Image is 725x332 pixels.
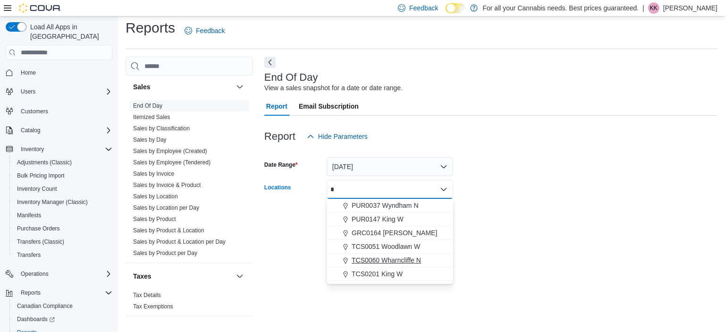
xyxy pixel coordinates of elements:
a: Dashboards [13,314,59,325]
p: | [642,2,644,14]
button: PUR0147 King W [327,213,453,226]
a: Sales by Product & Location [133,227,204,234]
span: Canadian Compliance [17,302,73,310]
button: Reports [2,286,116,299]
button: Close list of options [440,186,447,193]
span: Canadian Compliance [13,300,112,312]
button: Inventory Count [9,182,116,196]
button: Next [264,57,276,68]
button: Sales [234,81,245,93]
h3: End Of Day [264,72,318,83]
label: Locations [264,184,291,191]
span: Report [266,97,287,116]
span: Sales by Invoice & Product [133,181,201,189]
span: Manifests [17,212,41,219]
span: Sales by Employee (Created) [133,147,207,155]
span: Transfers [17,251,41,259]
span: Home [17,67,112,78]
p: [PERSON_NAME] [663,2,717,14]
a: Transfers [13,249,44,261]
span: Reports [21,289,41,297]
a: End Of Day [133,102,162,109]
a: Canadian Compliance [13,300,76,312]
span: KK [650,2,658,14]
span: Inventory Count [17,185,57,193]
span: Operations [21,270,49,278]
span: Purchase Orders [13,223,112,234]
div: View a sales snapshot for a date or date range. [264,83,403,93]
span: Bulk Pricing Import [17,172,65,179]
button: Catalog [2,124,116,137]
a: Home [17,67,40,78]
a: Customers [17,106,52,117]
span: Catalog [21,127,40,134]
div: Kate Kerschner [648,2,659,14]
span: GRC0164 [PERSON_NAME] [352,228,437,238]
span: Customers [21,108,48,115]
span: Inventory [17,144,112,155]
div: Sales [126,100,253,263]
h3: Taxes [133,272,152,281]
span: Users [17,86,112,97]
button: Taxes [133,272,232,281]
a: Tax Exemptions [133,303,173,310]
span: Manifests [13,210,112,221]
h3: Sales [133,82,151,92]
a: Sales by Classification [133,125,190,132]
a: Sales by Invoice [133,170,174,177]
button: Bulk Pricing Import [9,169,116,182]
a: Dashboards [9,313,116,326]
span: Inventory [21,145,44,153]
span: Adjustments (Classic) [17,159,72,166]
a: Manifests [13,210,45,221]
span: Dashboards [17,315,55,323]
a: Transfers (Classic) [13,236,68,247]
span: Load All Apps in [GEOGRAPHIC_DATA] [26,22,112,41]
button: Users [2,85,116,98]
span: End Of Day [133,102,162,110]
a: Bulk Pricing Import [13,170,68,181]
span: Sales by Invoice [133,170,174,178]
img: Cova [19,3,61,13]
button: Customers [2,104,116,118]
span: Catalog [17,125,112,136]
span: Inventory Manager (Classic) [17,198,88,206]
button: Transfers (Classic) [9,235,116,248]
span: Operations [17,268,112,280]
p: For all your Cannabis needs. Best prices guaranteed. [482,2,639,14]
button: PUR0037 Wyndham N [327,199,453,213]
button: Reports [17,287,44,298]
span: Users [21,88,35,95]
button: TCS0060 Wharncliffe N [327,254,453,267]
span: Sales by Product per Day [133,249,197,257]
a: Sales by Product per Day [133,250,197,256]
button: TCS0201 King W [327,267,453,281]
span: Transfers (Classic) [13,236,112,247]
span: Transfers (Classic) [17,238,64,246]
button: TCS0051 Woodlawn W [327,240,453,254]
span: Tax Details [133,291,161,299]
span: Email Subscription [299,97,359,116]
div: Choose from the following options [327,199,453,281]
span: TCS0051 Woodlawn W [352,242,420,251]
span: Sales by Day [133,136,167,144]
span: Reports [17,287,112,298]
button: Inventory [2,143,116,156]
span: TCS0201 King W [352,269,403,279]
button: Hide Parameters [303,127,371,146]
span: TCS0060 Wharncliffe N [352,255,421,265]
span: Inventory Count [13,183,112,195]
span: PUR0037 Wyndham N [352,201,419,210]
a: Inventory Count [13,183,61,195]
button: Manifests [9,209,116,222]
button: Purchase Orders [9,222,116,235]
button: Operations [2,267,116,281]
label: Date Range [264,161,298,169]
a: Sales by Product [133,216,176,222]
button: Canadian Compliance [9,299,116,313]
span: Customers [17,105,112,117]
a: Sales by Location [133,193,178,200]
a: Sales by Employee (Tendered) [133,159,211,166]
